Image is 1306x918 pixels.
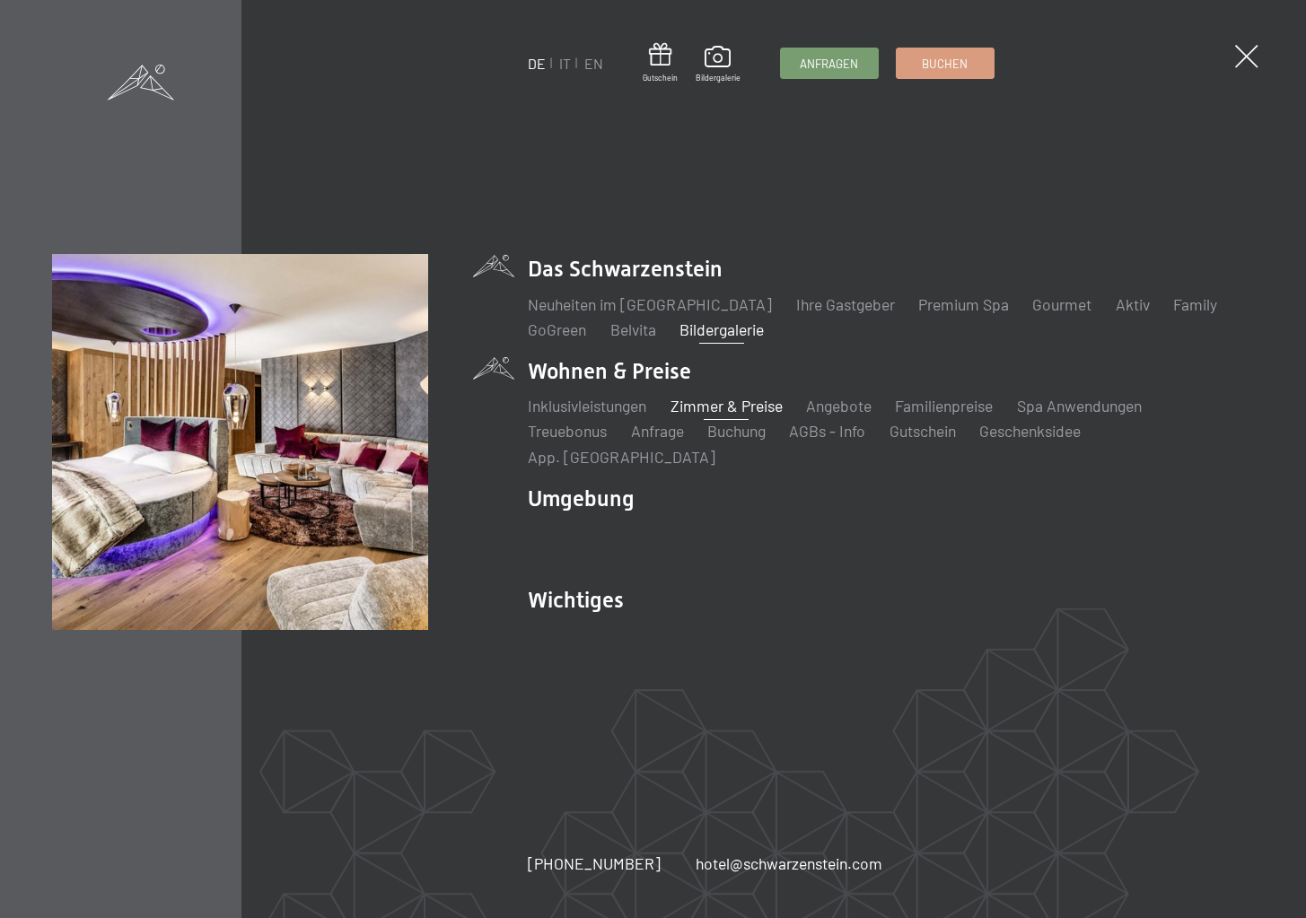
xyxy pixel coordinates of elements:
a: App. [GEOGRAPHIC_DATA] [528,447,715,467]
a: hotel@schwarzenstein.com [696,852,882,875]
span: Bildergalerie [696,73,741,83]
a: Gutschein [643,43,678,83]
a: Bildergalerie [679,319,764,339]
a: [PHONE_NUMBER] [528,852,661,875]
a: Aktiv [1116,294,1150,314]
a: Inklusivleistungen [528,396,646,415]
a: IT [559,55,571,72]
a: Geschenksidee [979,421,1081,441]
a: Ihre Gastgeber [796,294,895,314]
a: EN [584,55,603,72]
span: [PHONE_NUMBER] [528,853,661,873]
a: AGBs - Info [789,421,865,441]
a: Anfragen [781,48,878,78]
a: GoGreen [528,319,586,339]
a: Spa Anwendungen [1017,396,1142,415]
a: Buchen [897,48,994,78]
span: Buchen [922,56,968,72]
span: Gutschein [643,73,678,83]
a: Neuheiten im [GEOGRAPHIC_DATA] [528,294,772,314]
span: Anfragen [800,56,858,72]
a: Familienpreise [895,396,993,415]
a: DE [528,55,546,72]
a: Family [1173,294,1217,314]
a: Buchung [707,421,766,441]
a: Zimmer & Preise [671,396,783,415]
a: Gourmet [1032,294,1091,314]
a: Premium Spa [918,294,1009,314]
a: Treuebonus [528,421,607,441]
a: Bildergalerie [696,46,741,83]
a: Angebote [806,396,872,415]
a: Anfrage [631,421,684,441]
a: Belvita [610,319,656,339]
a: Gutschein [890,421,956,441]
